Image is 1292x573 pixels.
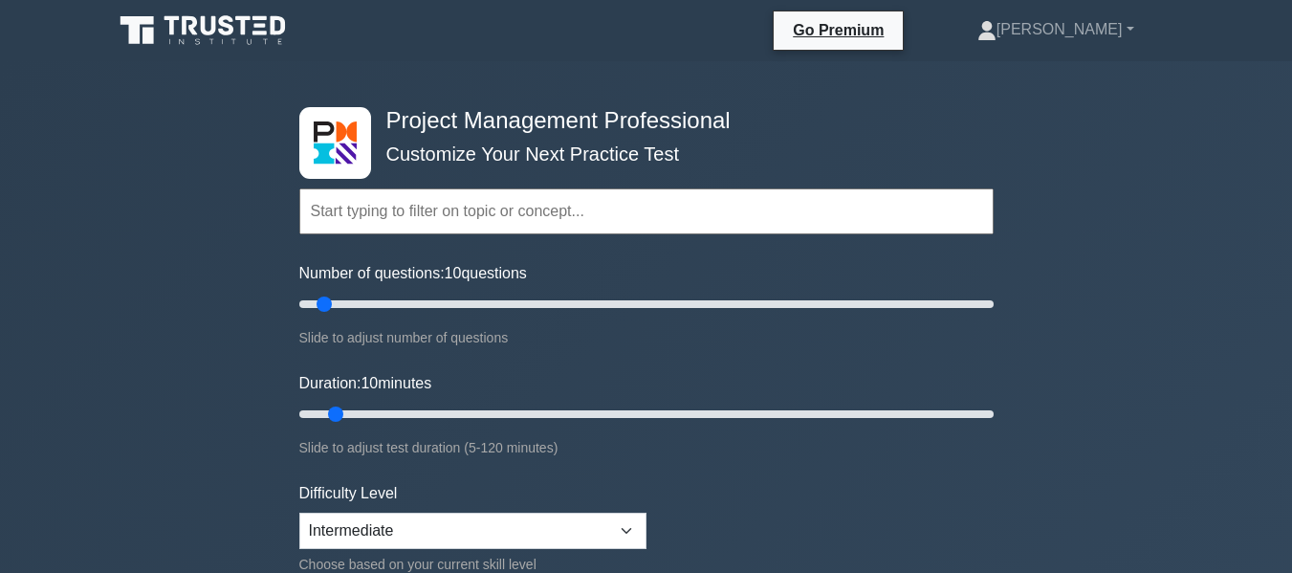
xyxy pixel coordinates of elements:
[299,262,527,285] label: Number of questions: questions
[299,326,994,349] div: Slide to adjust number of questions
[445,265,462,281] span: 10
[299,188,994,234] input: Start typing to filter on topic or concept...
[379,107,900,135] h4: Project Management Professional
[299,482,398,505] label: Difficulty Level
[361,375,378,391] span: 10
[299,436,994,459] div: Slide to adjust test duration (5-120 minutes)
[299,372,432,395] label: Duration: minutes
[781,18,895,42] a: Go Premium
[931,11,1180,49] a: [PERSON_NAME]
